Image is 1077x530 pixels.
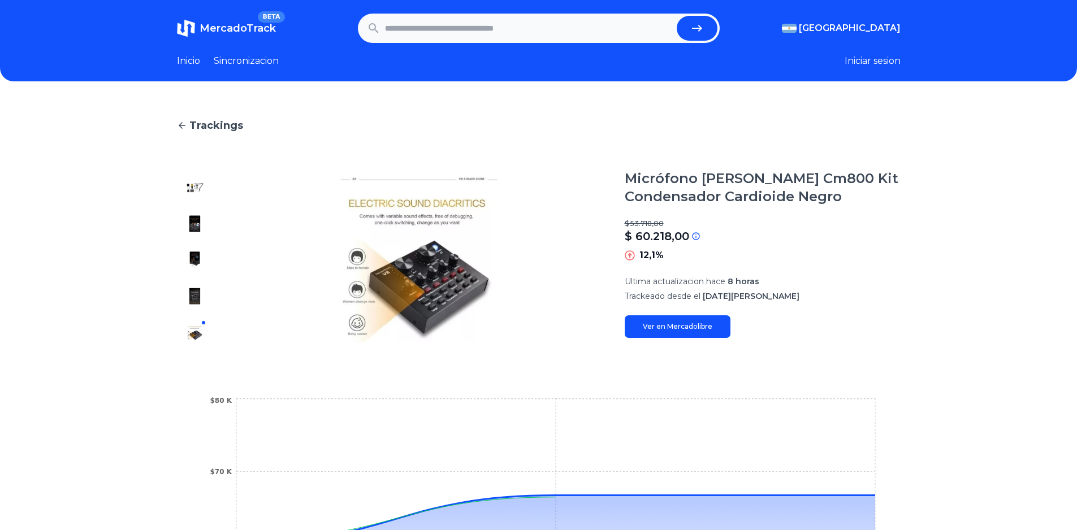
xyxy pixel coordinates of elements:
[210,468,232,476] tspan: $70 K
[728,276,759,286] span: 8 horas
[177,19,195,37] img: MercadoTrack
[782,24,797,33] img: Argentina
[799,21,901,35] span: [GEOGRAPHIC_DATA]
[625,170,901,206] h1: Micrófono [PERSON_NAME] Cm800 Kit Condensador Cardioide Negro
[186,287,204,305] img: Micrófono Hügel Cm800 Kit Condensador Cardioide Negro
[625,291,700,301] span: Trackeado desde el
[236,170,602,350] img: Micrófono Hügel Cm800 Kit Condensador Cardioide Negro
[639,249,664,262] p: 12,1%
[186,251,204,269] img: Micrófono Hügel Cm800 Kit Condensador Cardioide Negro
[782,21,901,35] button: [GEOGRAPHIC_DATA]
[186,323,204,341] img: Micrófono Hügel Cm800 Kit Condensador Cardioide Negro
[200,22,276,34] span: MercadoTrack
[625,219,901,228] p: $ 53.718,00
[258,11,284,23] span: BETA
[214,54,279,68] a: Sincronizacion
[177,54,200,68] a: Inicio
[703,291,799,301] span: [DATE][PERSON_NAME]
[186,179,204,197] img: Micrófono Hügel Cm800 Kit Condensador Cardioide Negro
[177,118,901,133] a: Trackings
[625,228,689,244] p: $ 60.218,00
[189,118,243,133] span: Trackings
[625,315,730,338] a: Ver en Mercadolibre
[177,19,276,37] a: MercadoTrackBETA
[210,397,232,405] tspan: $80 K
[845,54,901,68] button: Iniciar sesion
[186,215,204,233] img: Micrófono Hügel Cm800 Kit Condensador Cardioide Negro
[625,276,725,286] span: Ultima actualizacion hace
